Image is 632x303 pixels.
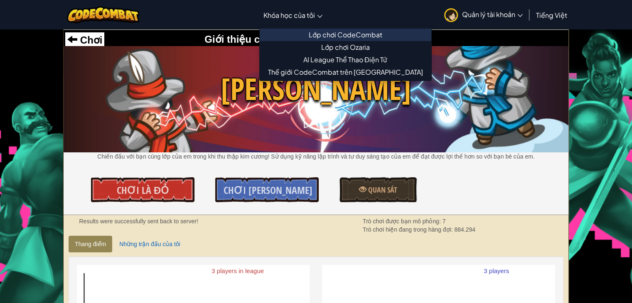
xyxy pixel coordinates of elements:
span: 884.294 [454,226,475,233]
span: Chơi [PERSON_NAME] [224,183,312,197]
span: Chơi [77,34,102,46]
a: Lớp chơi Ozaria [260,41,431,54]
a: Những trận đấu của tôi [113,236,187,252]
a: Quản lý tài khoản [440,2,527,28]
img: Wakka Maul [64,46,568,152]
span: Khóa học của tôi [263,11,315,20]
text: 3 players in league [211,267,264,274]
a: Thế giới CodeCombat trên [GEOGRAPHIC_DATA] [260,66,431,78]
strong: Results were successfully sent back to server! [79,218,198,225]
span: [PERSON_NAME] [64,68,568,110]
text: 3 players [484,267,509,274]
a: Chơi [67,34,102,46]
a: AI League Thể Thao Điện Tử [260,54,431,66]
img: CodeCombat logo [67,6,140,23]
p: Chiến đấu với bạn cùng lớp của em trong khi thu thập kim cương! Sử dụng kỹ năng lập trình và tư d... [64,152,568,161]
span: Quản lý tài khoản [462,10,523,19]
span: Tiếng Việt [536,11,567,20]
span: Giới thiệu chung về Khoa học máy tính [204,34,391,45]
span: Chơi là Đỏ [117,183,169,197]
a: Thang điểm [69,236,112,252]
span: Trò chơi được bạn mô phỏng: [363,218,443,225]
span: 7 [443,218,446,225]
a: Quan sát [339,177,417,202]
a: Lớp chơi CodeCombat [260,29,431,41]
a: Khóa học của tôi [259,4,327,26]
a: Tiếng Việt [532,4,571,26]
span: Quan sát [366,185,397,195]
img: avatar [444,8,458,22]
span: Trò chơi hiện đang trong hàng đợi: [363,226,454,233]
